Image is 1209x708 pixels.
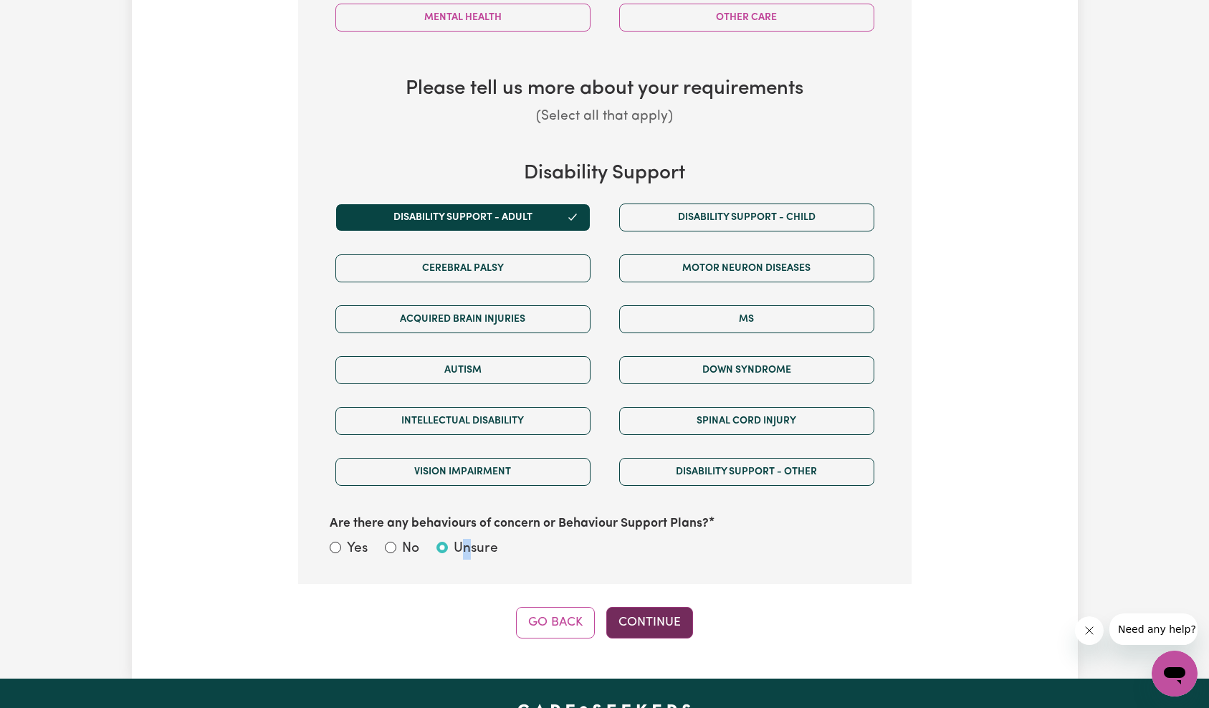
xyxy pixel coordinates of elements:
button: Go Back [516,607,595,638]
button: Acquired Brain Injuries [335,305,591,333]
button: Spinal cord injury [619,407,874,435]
label: No [402,539,419,560]
iframe: Message from company [1109,613,1198,645]
button: Continue [606,607,693,638]
button: Other Care [619,4,874,32]
label: Unsure [454,539,498,560]
button: Vision impairment [335,458,591,486]
button: Down syndrome [619,356,874,384]
button: Disability support - Other [619,458,874,486]
label: Yes [347,539,368,560]
button: Cerebral Palsy [335,254,591,282]
button: Intellectual Disability [335,407,591,435]
button: Disability support - Adult [335,204,591,231]
h3: Please tell us more about your requirements [321,77,889,102]
iframe: Button to launch messaging window [1152,651,1198,697]
label: Are there any behaviours of concern or Behaviour Support Plans? [330,515,709,533]
iframe: Close message [1075,616,1104,645]
button: Autism [335,356,591,384]
button: Motor Neuron Diseases [619,254,874,282]
h3: Disability Support [321,162,889,186]
button: Disability support - Child [619,204,874,231]
p: (Select all that apply) [321,107,889,128]
button: MS [619,305,874,333]
button: Mental Health [335,4,591,32]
